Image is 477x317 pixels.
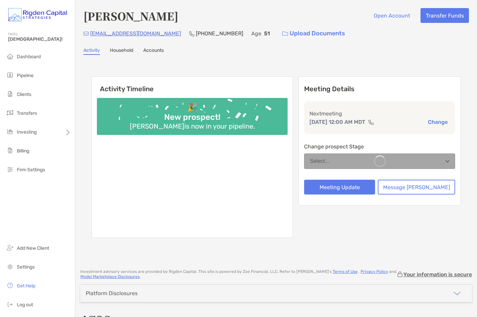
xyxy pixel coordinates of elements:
span: Transfers [17,110,37,116]
img: button icon [282,31,288,36]
p: Age [251,29,261,38]
button: Transfer Funds [420,8,469,23]
span: Add New Client [17,245,49,251]
span: Settings [17,264,35,270]
span: Investing [17,129,37,135]
img: investing icon [6,128,14,136]
img: communication type [368,119,374,125]
span: [DEMOGRAPHIC_DATA]! [8,36,71,42]
img: dashboard icon [6,52,14,60]
p: [DATE] 12:00 AM MDT [309,118,365,126]
a: Upload Documents [278,26,350,41]
img: get-help icon [6,281,14,289]
p: 51 [264,29,270,38]
a: Terms of Use [333,269,358,274]
span: Get Help [17,283,35,289]
img: logout icon [6,300,14,308]
div: [PERSON_NAME] is now in your pipeline. [127,122,258,130]
span: Pipeline [17,73,34,78]
img: clients icon [6,90,14,98]
a: Household [110,47,133,55]
a: Activity [83,47,100,55]
button: Message [PERSON_NAME] [378,180,455,195]
img: firm-settings icon [6,165,14,173]
img: settings icon [6,262,14,271]
img: pipeline icon [6,71,14,79]
p: Your information is secure [403,271,472,278]
img: Email Icon [83,32,89,36]
button: Open Account [368,8,415,23]
h6: Activity Timeline [92,77,293,93]
a: Accounts [143,47,164,55]
span: Billing [17,148,29,154]
button: Change [426,118,450,126]
img: transfers icon [6,109,14,117]
span: Firm Settings [17,167,45,173]
img: add_new_client icon [6,244,14,252]
div: 🎉 [185,103,200,112]
p: [PHONE_NUMBER] [196,29,243,38]
div: New prospect! [161,112,223,122]
h4: [PERSON_NAME] [83,8,178,24]
span: Dashboard [17,54,41,60]
p: Meeting Details [304,85,455,93]
a: Privacy Policy [361,269,388,274]
p: Change prospect Stage [304,142,455,151]
div: Platform Disclosures [86,290,138,296]
p: [EMAIL_ADDRESS][DOMAIN_NAME] [90,29,181,38]
p: Next meeting [309,109,450,118]
span: Clients [17,92,31,97]
a: Model Marketplace Disclosures [80,274,140,279]
p: Investment advisory services are provided by Rigden Capital . This site is powered by Zoe Financi... [80,269,397,279]
img: Zoe Logo [8,3,67,27]
img: icon arrow [453,289,461,297]
span: Log out [17,302,33,308]
button: Meeting Update [304,180,375,195]
img: billing icon [6,146,14,154]
img: Phone Icon [189,31,194,36]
